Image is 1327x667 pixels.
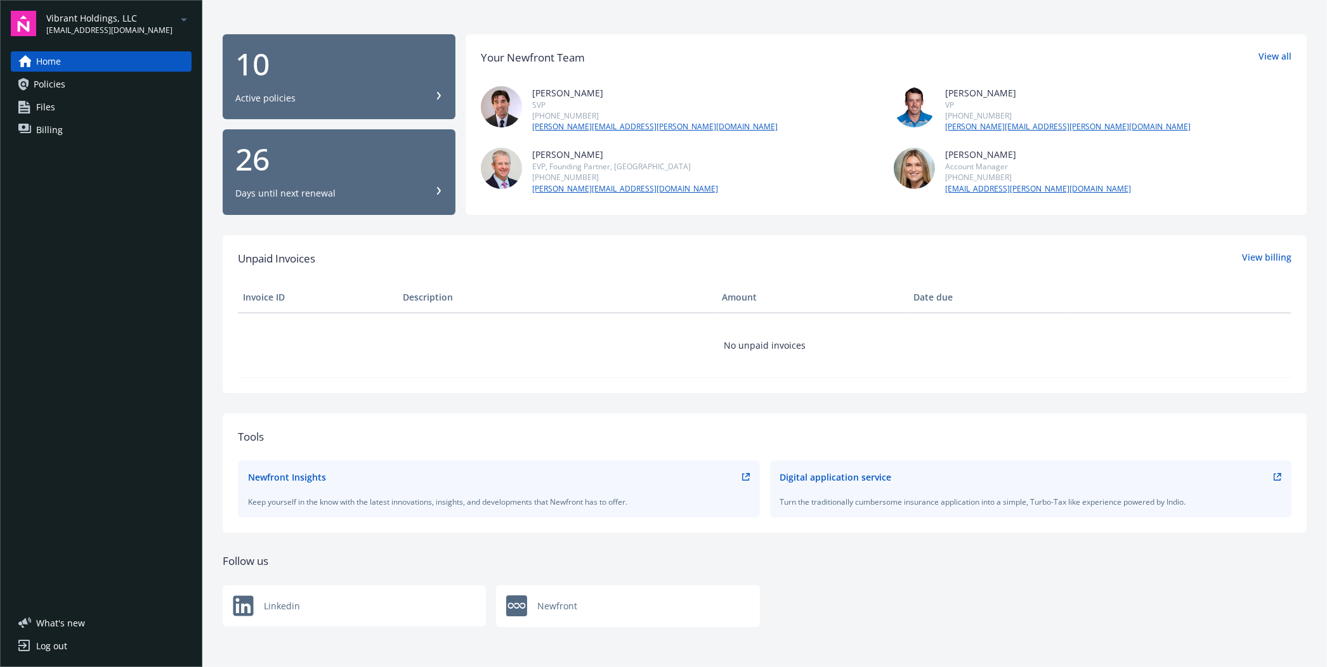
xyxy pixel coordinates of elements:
img: photo [894,148,935,189]
div: [PHONE_NUMBER] [945,172,1131,183]
span: [EMAIL_ADDRESS][DOMAIN_NAME] [46,25,173,36]
span: What ' s new [36,616,85,630]
th: Amount [717,282,908,313]
img: navigator-logo.svg [11,11,36,36]
a: Files [11,97,192,117]
div: [PHONE_NUMBER] [945,110,1191,121]
img: Newfront logo [506,595,527,617]
span: Home [36,51,61,72]
a: [PERSON_NAME][EMAIL_ADDRESS][DOMAIN_NAME] [532,183,718,195]
div: [PERSON_NAME] [532,148,718,161]
a: Billing [11,120,192,140]
div: SVP [532,100,778,110]
img: Newfront logo [233,595,254,616]
div: Newfront Insights [248,470,326,484]
div: Keep yourself in the know with the latest innovations, insights, and developments that Newfront h... [248,496,750,507]
div: [PHONE_NUMBER] [532,110,778,121]
div: [PERSON_NAME] [945,148,1131,161]
div: Follow us [223,553,1307,569]
a: [EMAIL_ADDRESS][PERSON_NAME][DOMAIN_NAME] [945,183,1131,195]
button: What's new [11,616,105,630]
a: View billing [1242,250,1291,267]
div: [PHONE_NUMBER] [532,172,718,183]
a: View all [1258,49,1291,66]
div: Active policies [235,92,296,105]
div: Tools [238,429,1291,445]
div: Days until next renewal [235,187,336,200]
img: photo [481,148,522,189]
th: Description [398,282,717,313]
a: arrowDropDown [176,11,192,27]
div: EVP, Founding Partner, [GEOGRAPHIC_DATA] [532,161,718,172]
a: [PERSON_NAME][EMAIL_ADDRESS][PERSON_NAME][DOMAIN_NAME] [945,121,1191,133]
div: Turn the traditionally cumbersome insurance application into a simple, Turbo-Tax like experience ... [780,496,1282,507]
div: 10 [235,49,443,79]
a: Newfront logoLinkedin [223,585,486,627]
th: Date due [908,282,1068,313]
td: No unpaid invoices [238,313,1291,377]
a: Home [11,51,192,72]
div: Account Manager [945,161,1131,172]
div: Your Newfront Team [481,49,585,66]
span: Files [36,97,55,117]
span: Billing [36,120,63,140]
div: [PERSON_NAME] [945,86,1191,100]
div: [PERSON_NAME] [532,86,778,100]
span: Unpaid Invoices [238,250,315,267]
img: photo [481,86,522,127]
div: Newfront [496,585,759,627]
th: Invoice ID [238,282,398,313]
button: 10Active policies [223,34,455,120]
div: Log out [36,636,67,656]
button: Vibrant Holdings, LLC[EMAIL_ADDRESS][DOMAIN_NAME]arrowDropDown [46,11,192,36]
span: Policies [34,74,65,94]
img: photo [894,86,935,127]
a: [PERSON_NAME][EMAIL_ADDRESS][PERSON_NAME][DOMAIN_NAME] [532,121,778,133]
div: Digital application service [780,470,892,484]
button: 26Days until next renewal [223,129,455,215]
div: Linkedin [223,585,486,626]
span: Vibrant Holdings, LLC [46,11,173,25]
div: VP [945,100,1191,110]
a: Newfront logoNewfront [496,585,759,627]
div: 26 [235,144,443,174]
a: Policies [11,74,192,94]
